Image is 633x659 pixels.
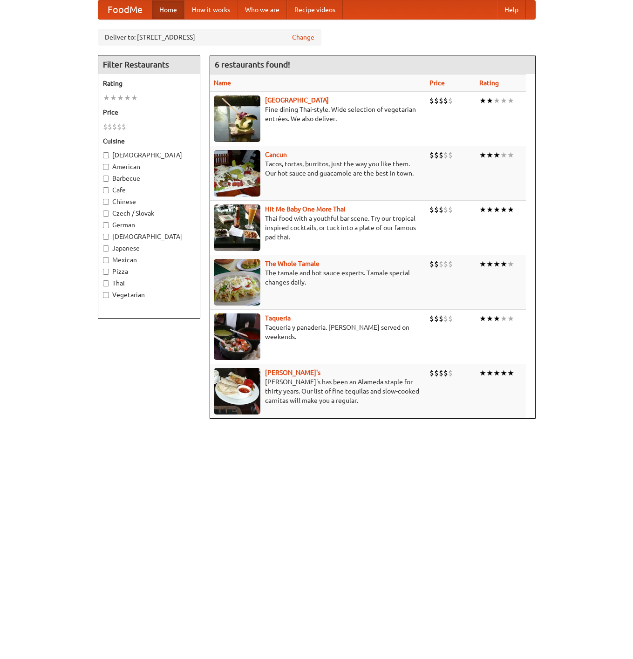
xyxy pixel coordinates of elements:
[493,150,500,160] li: ★
[292,33,314,42] a: Change
[448,95,453,106] li: $
[214,214,422,242] p: Thai food with a youthful bar scene. Try our tropical inspired cocktails, or tuck into a plate of...
[439,259,443,269] li: $
[434,204,439,215] li: $
[214,268,422,287] p: The tamale and hot sauce experts. Tamale special changes daily.
[265,314,291,322] a: Taqueria
[439,368,443,378] li: $
[479,259,486,269] li: ★
[103,211,109,217] input: Czech / Slovak
[103,209,195,218] label: Czech / Slovak
[103,152,109,158] input: [DEMOGRAPHIC_DATA]
[103,279,195,288] label: Thai
[493,259,500,269] li: ★
[429,95,434,106] li: $
[103,199,109,205] input: Chinese
[103,162,195,171] label: American
[103,280,109,286] input: Thai
[214,95,260,142] img: satay.jpg
[486,150,493,160] li: ★
[117,93,124,103] li: ★
[103,108,195,117] h5: Price
[214,377,422,405] p: [PERSON_NAME]'s has been an Alameda staple for thirty years. Our list of fine tequilas and slow-c...
[429,204,434,215] li: $
[103,136,195,146] h5: Cuisine
[507,313,514,324] li: ★
[287,0,343,19] a: Recipe videos
[448,313,453,324] li: $
[479,150,486,160] li: ★
[439,204,443,215] li: $
[103,185,195,195] label: Cafe
[215,60,290,69] ng-pluralize: 6 restaurants found!
[122,122,126,132] li: $
[429,259,434,269] li: $
[486,313,493,324] li: ★
[265,260,320,267] b: The Whole Tamale
[500,95,507,106] li: ★
[448,259,453,269] li: $
[103,292,109,298] input: Vegetarian
[443,313,448,324] li: $
[103,79,195,88] h5: Rating
[500,259,507,269] li: ★
[493,368,500,378] li: ★
[103,222,109,228] input: German
[500,313,507,324] li: ★
[500,150,507,160] li: ★
[443,368,448,378] li: $
[479,79,499,87] a: Rating
[429,150,434,160] li: $
[448,150,453,160] li: $
[486,95,493,106] li: ★
[429,313,434,324] li: $
[103,244,195,253] label: Japanese
[265,151,287,158] a: Cancun
[265,205,346,213] a: Hit Me Baby One More Thai
[479,95,486,106] li: ★
[429,368,434,378] li: $
[443,150,448,160] li: $
[103,164,109,170] input: American
[265,96,329,104] a: [GEOGRAPHIC_DATA]
[103,232,195,241] label: [DEMOGRAPHIC_DATA]
[152,0,184,19] a: Home
[434,313,439,324] li: $
[238,0,287,19] a: Who we are
[103,176,109,182] input: Barbecue
[500,204,507,215] li: ★
[507,368,514,378] li: ★
[214,368,260,414] img: pedros.jpg
[500,368,507,378] li: ★
[434,150,439,160] li: $
[265,369,320,376] a: [PERSON_NAME]'s
[507,204,514,215] li: ★
[507,150,514,160] li: ★
[117,122,122,132] li: $
[98,29,321,46] div: Deliver to: [STREET_ADDRESS]
[507,259,514,269] li: ★
[98,55,200,74] h4: Filter Restaurants
[434,368,439,378] li: $
[103,267,195,276] label: Pizza
[443,95,448,106] li: $
[443,204,448,215] li: $
[434,259,439,269] li: $
[214,159,422,178] p: Tacos, tortas, burritos, just the way you like them. Our hot sauce and guacamole are the best in ...
[103,245,109,251] input: Japanese
[103,187,109,193] input: Cafe
[507,95,514,106] li: ★
[214,79,231,87] a: Name
[434,95,439,106] li: $
[493,204,500,215] li: ★
[103,122,108,132] li: $
[108,122,112,132] li: $
[103,269,109,275] input: Pizza
[110,93,117,103] li: ★
[103,220,195,230] label: German
[214,323,422,341] p: Taqueria y panaderia. [PERSON_NAME] served on weekends.
[448,368,453,378] li: $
